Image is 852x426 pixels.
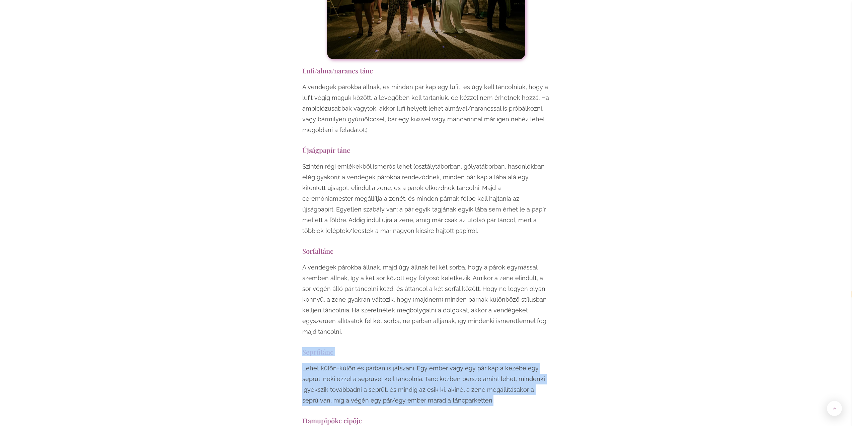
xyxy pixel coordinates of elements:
[302,82,550,135] p: A vendégek párokba állnak, és minden pár kap egy lufit, és úgy kell táncolniuk, hogy a lufit végi...
[302,416,550,425] h3: Hamupipőke cipője
[302,145,550,155] h3: Újságpapír tánc
[302,363,550,406] p: Lehet külön-külön és párban is játszani. Egy ember vagy egy pár kap a kezébe egy seprűt: neki ezz...
[302,347,550,356] h3: Seprűtánc
[302,246,550,255] h3: Sorfaltánc
[302,66,550,75] h3: Lufi/alma/narancs tánc
[302,161,550,236] p: Szintén régi emlékekből ismerős lehet (osztálytáborban, gólyatáborban, hasonlókban elég gyakori):...
[302,262,550,337] p: A vendégek párokba állnak, majd úgy állnak fel két sorba, hogy a párok egymással szemben állnak, ...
